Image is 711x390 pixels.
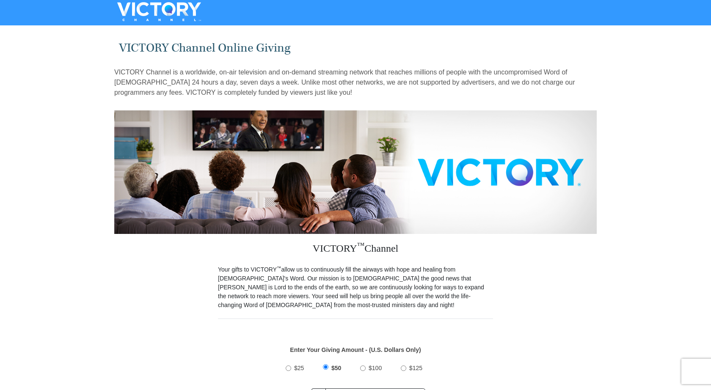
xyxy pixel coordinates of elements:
sup: ™ [277,265,281,270]
span: $50 [331,365,341,371]
h1: VICTORY Channel Online Giving [119,41,592,55]
span: $25 [294,365,304,371]
p: Your gifts to VICTORY allow us to continuously fill the airways with hope and healing from [DEMOG... [218,265,493,310]
span: $100 [369,365,382,371]
sup: ™ [357,241,365,250]
img: VICTORYTHON - VICTORY Channel [106,2,212,21]
h3: VICTORY Channel [218,234,493,265]
strong: Enter Your Giving Amount - (U.S. Dollars Only) [290,346,421,353]
span: $125 [409,365,422,371]
p: VICTORY Channel is a worldwide, on-air television and on-demand streaming network that reaches mi... [114,67,597,98]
